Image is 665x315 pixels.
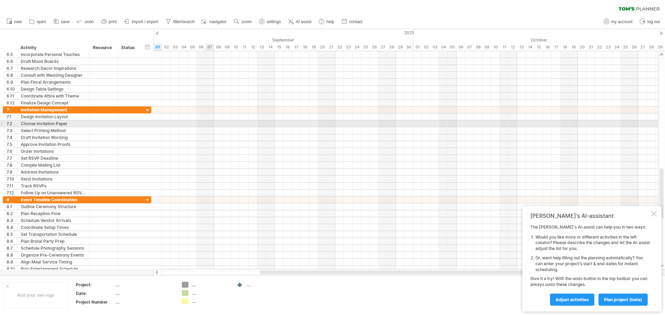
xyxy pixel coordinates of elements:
span: navigator [210,19,227,24]
div: 6.10 [7,86,17,92]
div: Research Decor Inspirations [21,65,86,72]
div: 7.7 [7,155,17,161]
span: save [61,19,70,24]
div: Monday, 27 October 2025 [638,44,647,51]
div: Sunday, 12 October 2025 [508,44,517,51]
div: Add your own logo [3,282,68,308]
div: .... [192,290,230,296]
div: Friday, 19 September 2025 [309,44,318,51]
div: Plan Floral Arrangements [21,79,86,85]
div: Monday, 29 September 2025 [396,44,405,51]
div: Coordinate Attire with Theme [21,93,86,99]
div: Plan Entertainment Schedule [21,266,86,272]
div: Sunday, 21 September 2025 [327,44,335,51]
div: Tuesday, 28 October 2025 [647,44,656,51]
div: Tuesday, 21 October 2025 [586,44,595,51]
span: zoom [241,19,251,24]
div: Thursday, 23 October 2025 [604,44,612,51]
div: Outline Ceremony Structure [21,203,86,210]
div: Incorporate Personal Touches [21,51,86,58]
div: Friday, 17 October 2025 [552,44,560,51]
div: Event Timeline Coordination [21,196,86,203]
div: Sunday, 14 September 2025 [266,44,275,51]
div: Organize Pre-Ceremony Events [21,252,86,258]
div: Tuesday, 14 October 2025 [526,44,534,51]
div: Tuesday, 7 October 2025 [465,44,474,51]
li: Would you like more or different activities in the left column? Please describe the changes and l... [535,234,650,252]
div: 7.6 [7,148,17,155]
div: Tuesday, 2 September 2025 [162,44,171,51]
div: .... [115,299,174,305]
div: Sunday, 19 October 2025 [569,44,578,51]
div: Finalize Design Concept [21,100,86,106]
div: 7.4 [7,134,17,141]
span: my account [611,19,632,24]
div: Align Meal Service Timing [21,259,86,265]
div: 7.3 [7,127,17,134]
div: Sunday, 7 September 2025 [205,44,214,51]
div: 7.12 [7,189,17,196]
div: 8.9 [7,259,17,265]
div: 8.7 [7,245,17,251]
div: Monday, 20 October 2025 [578,44,586,51]
div: 7.2 [7,120,17,127]
a: undo [75,17,96,26]
div: Sunday, 26 October 2025 [630,44,638,51]
a: print [99,17,119,26]
div: Wednesday, 17 September 2025 [292,44,301,51]
div: Friday, 10 October 2025 [491,44,500,51]
div: 7.10 [7,176,17,182]
a: help [317,17,336,26]
div: Coordinate Setup Times [21,224,86,231]
div: Tuesday, 30 September 2025 [405,44,413,51]
div: Plan Bridal Party Prep [21,238,86,244]
div: Thursday, 2 October 2025 [422,44,431,51]
div: Set Transportation Schedule [21,231,86,238]
div: .... [192,282,230,288]
div: 7.9 [7,169,17,175]
div: Saturday, 20 September 2025 [318,44,327,51]
div: Wednesday, 15 October 2025 [534,44,543,51]
a: contact [340,17,365,26]
div: September 2025 [153,36,413,44]
span: open [37,19,46,24]
div: Activity [20,44,86,51]
div: Friday, 5 September 2025 [188,44,197,51]
div: Order Invitations [21,148,86,155]
div: 6.6 [7,58,17,65]
div: Select Printing Method [21,127,86,134]
div: Plan Reception Flow [21,210,86,217]
div: The [PERSON_NAME]'s AI-assist can help you in two ways: Give it a try! With the undo button in th... [530,224,650,305]
div: Schedule Photography Sessions [21,245,86,251]
div: Saturday, 27 September 2025 [379,44,387,51]
div: Draft Mood Boards [21,58,86,65]
div: 6.12 [7,100,17,106]
span: Adjust activities [556,297,589,302]
div: Tuesday, 23 September 2025 [344,44,353,51]
div: Monday, 22 September 2025 [335,44,344,51]
div: Set RSVP Deadline [21,155,86,161]
a: navigator [200,17,229,26]
div: Sunday, 5 October 2025 [448,44,456,51]
div: 7.1 [7,113,17,120]
div: 8.5 [7,231,17,238]
div: Thursday, 18 September 2025 [301,44,309,51]
span: log out [647,19,660,24]
a: open [27,17,48,26]
div: Friday, 24 October 2025 [612,44,621,51]
div: 8.1 [7,203,17,210]
span: settings [267,19,281,24]
div: .... [115,282,174,288]
div: Tuesday, 16 September 2025 [283,44,292,51]
div: Monday, 13 October 2025 [517,44,526,51]
div: Compile Mailing List [21,162,86,168]
a: save [52,17,72,26]
a: plan project (beta) [598,294,648,306]
div: Choose Invitation Paper [21,120,86,127]
span: AI assist [296,19,311,24]
span: import / export [132,19,158,24]
div: Wednesday, 8 October 2025 [474,44,482,51]
div: Thursday, 9 October 2025 [482,44,491,51]
span: filter/search [173,19,195,24]
div: Send Invitations [21,176,86,182]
